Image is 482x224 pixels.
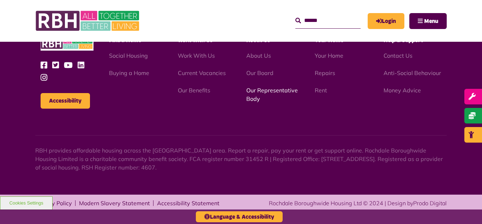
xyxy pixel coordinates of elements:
a: Repairs [315,69,335,76]
a: Money Advice [384,87,421,94]
button: Language & Accessibility [196,211,283,222]
a: Contact Us [384,52,412,59]
a: Privacy Policy [35,200,72,206]
a: Current Vacancies [178,69,226,76]
div: Rochdale Boroughwide Housing Ltd © 2024 | Design by [269,199,447,207]
button: Navigation [409,13,447,29]
button: Accessibility [41,93,90,109]
a: Anti-Social Behaviour [384,69,441,76]
a: Our Board [246,69,273,76]
input: Search [295,13,361,28]
a: Accessibility Statement [157,200,219,206]
a: Modern Slavery Statement - open in a new tab [79,200,150,206]
a: Buying a Home [109,69,149,76]
a: Rent [315,87,327,94]
span: Menu [424,18,438,24]
img: RBH [41,37,94,51]
a: About Us [246,52,271,59]
a: Our Representative Body [246,87,298,102]
a: Your Home [315,52,343,59]
a: Prodo Digital - open in a new tab [413,200,447,207]
a: MyRBH [368,13,404,29]
p: RBH provides affordable housing across the [GEOGRAPHIC_DATA] area. Report a repair, pay your rent... [35,146,447,172]
img: RBH [35,7,141,35]
a: Our Benefits [178,87,210,94]
a: Work With Us [178,52,215,59]
a: Social Housing - open in a new tab [109,52,148,59]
